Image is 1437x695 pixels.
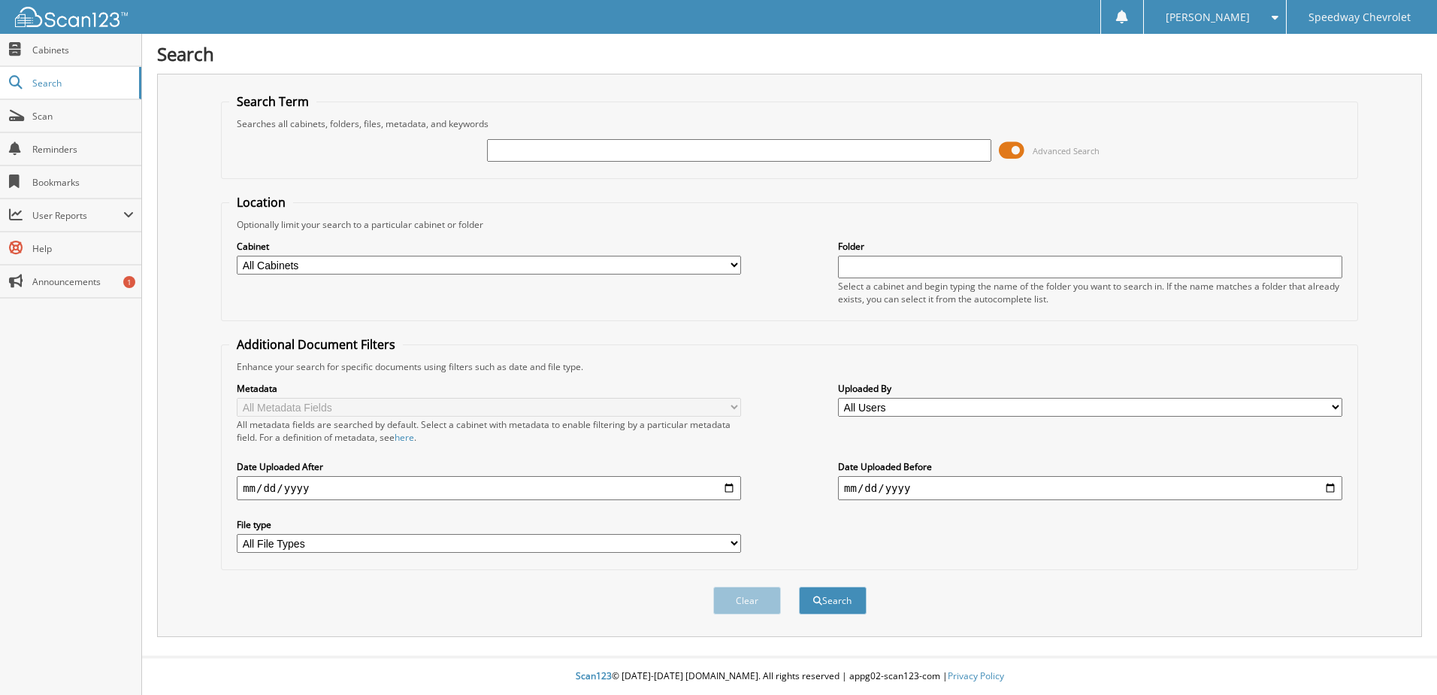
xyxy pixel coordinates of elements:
span: Advanced Search [1033,145,1100,156]
div: Searches all cabinets, folders, files, metadata, and keywords [229,117,1350,130]
span: Bookmarks [32,176,134,189]
span: Scan [32,110,134,123]
legend: Search Term [229,93,316,110]
label: Metadata [237,382,741,395]
label: Date Uploaded Before [838,460,1342,473]
label: Uploaded By [838,382,1342,395]
h1: Search [157,41,1422,66]
div: 1 [123,276,135,288]
span: [PERSON_NAME] [1166,13,1250,22]
label: File type [237,518,741,531]
span: Help [32,242,134,255]
button: Search [799,587,867,615]
img: scan123-logo-white.svg [15,7,128,27]
input: end [838,476,1342,500]
button: Clear [713,587,781,615]
div: Enhance your search for specific documents using filters such as date and file type. [229,360,1350,373]
span: Search [32,77,132,90]
legend: Location [229,194,293,211]
div: Select a cabinet and begin typing the name of the folder you want to search in. If the name match... [838,280,1342,305]
span: Reminders [32,143,134,156]
input: start [237,476,741,500]
a: here [395,431,414,444]
div: Optionally limit your search to a particular cabinet or folder [229,218,1350,231]
a: Privacy Policy [948,669,1004,682]
span: Cabinets [32,44,134,56]
legend: Additional Document Filters [229,336,403,353]
label: Cabinet [237,240,741,253]
span: Announcements [32,275,134,288]
div: © [DATE]-[DATE] [DOMAIN_NAME]. All rights reserved | appg02-scan123-com | [142,658,1437,695]
label: Date Uploaded After [237,460,741,473]
span: Scan123 [576,669,612,682]
span: User Reports [32,209,123,222]
label: Folder [838,240,1342,253]
span: Speedway Chevrolet [1308,13,1411,22]
div: All metadata fields are searched by default. Select a cabinet with metadata to enable filtering b... [237,418,741,444]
